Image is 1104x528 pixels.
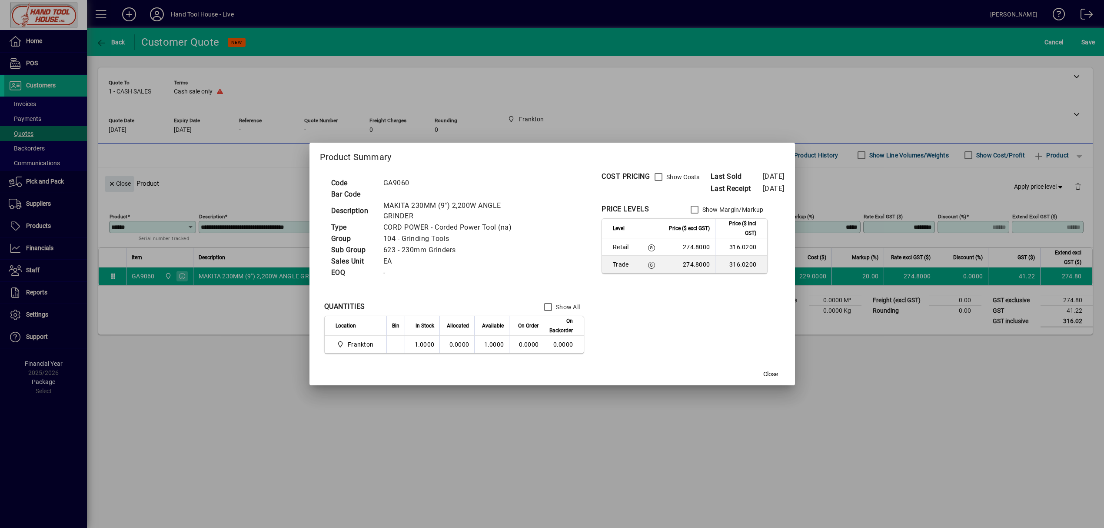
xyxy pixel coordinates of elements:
[544,336,584,353] td: 0.0000
[379,256,537,267] td: EA
[711,184,763,194] span: Last Receipt
[519,341,539,348] span: 0.0000
[474,336,509,353] td: 1.0000
[324,301,365,312] div: QUANTITIES
[554,303,580,311] label: Show All
[669,224,710,233] span: Price ($ excl GST)
[602,204,649,214] div: PRICE LEVELS
[327,222,379,233] td: Type
[336,339,377,350] span: Frankton
[379,244,537,256] td: 623 - 230mm Grinders
[327,267,379,278] td: EOQ
[379,200,537,222] td: MAKITA 230MM (9") 2,200W ANGLE GRINDER
[327,244,379,256] td: Sub Group
[392,321,399,331] span: Bin
[348,340,373,349] span: Frankton
[613,243,636,251] span: Retail
[613,260,636,269] span: Trade
[763,184,785,193] span: [DATE]
[447,321,469,331] span: Allocated
[518,321,539,331] span: On Order
[549,316,573,335] span: On Backorder
[711,171,763,182] span: Last Sold
[715,256,767,273] td: 316.0200
[602,171,650,182] div: COST PRICING
[379,267,537,278] td: -
[327,200,379,222] td: Description
[327,233,379,244] td: Group
[613,224,625,233] span: Level
[327,256,379,267] td: Sales Unit
[379,177,537,189] td: GA9060
[482,321,504,331] span: Available
[379,222,537,233] td: CORD POWER - Corded Power Tool (na)
[763,370,778,379] span: Close
[327,177,379,189] td: Code
[439,336,474,353] td: 0.0000
[663,238,715,256] td: 274.8000
[327,189,379,200] td: Bar Code
[379,233,537,244] td: 104 - Grinding Tools
[665,173,700,181] label: Show Costs
[309,143,795,168] h2: Product Summary
[763,172,785,180] span: [DATE]
[416,321,434,331] span: In Stock
[715,238,767,256] td: 316.0200
[663,256,715,273] td: 274.8000
[701,205,764,214] label: Show Margin/Markup
[721,219,756,238] span: Price ($ incl GST)
[757,366,785,382] button: Close
[336,321,356,331] span: Location
[405,336,439,353] td: 1.0000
